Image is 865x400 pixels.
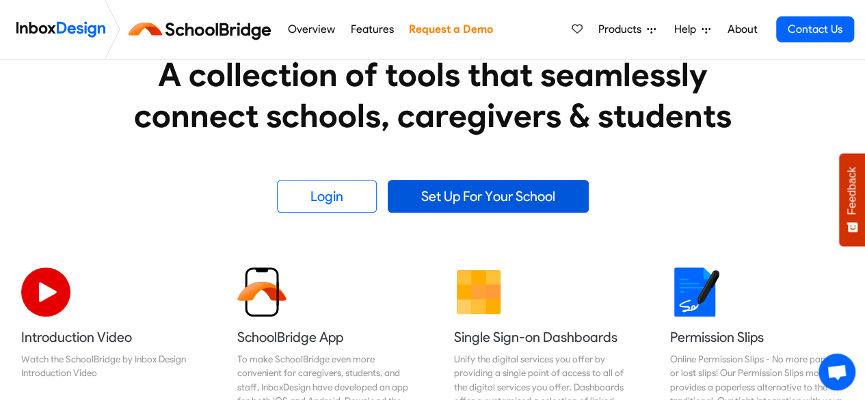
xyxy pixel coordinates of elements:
[670,267,719,317] img: 2022_01_18_icon_signature.svg
[454,267,503,317] img: 2022_01_13_icon_grid.svg
[819,354,855,390] div: Open chat
[21,328,195,347] h5: Introduction Video
[839,153,865,246] button: Feedback - Show survey
[846,167,858,215] span: Feedback
[21,352,195,380] div: Watch the SchoolBridge by Inbox Design Introduction Video
[21,267,70,317] img: 2022_07_11_icon_video_playback.svg
[237,328,411,347] h5: SchoolBridge App
[593,16,661,43] a: Products
[454,328,628,347] h5: Single Sign-on Dashboards
[405,16,496,43] a: Request a Demo
[669,16,716,43] a: Help
[237,267,287,317] img: 2022_01_13_icon_sb_app.svg
[108,54,758,136] heading: A collection of tools that seamlessly connect schools, caregivers & students
[598,21,647,38] span: Products
[126,13,280,46] img: schoolbridge logo
[388,180,589,213] a: Set Up For Your School
[277,180,377,213] a: Login
[723,16,761,43] a: About
[284,16,338,43] a: Overview
[674,21,702,38] span: Help
[347,16,397,43] a: Features
[776,16,854,42] a: Contact Us
[670,328,844,347] h5: Permission Slips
